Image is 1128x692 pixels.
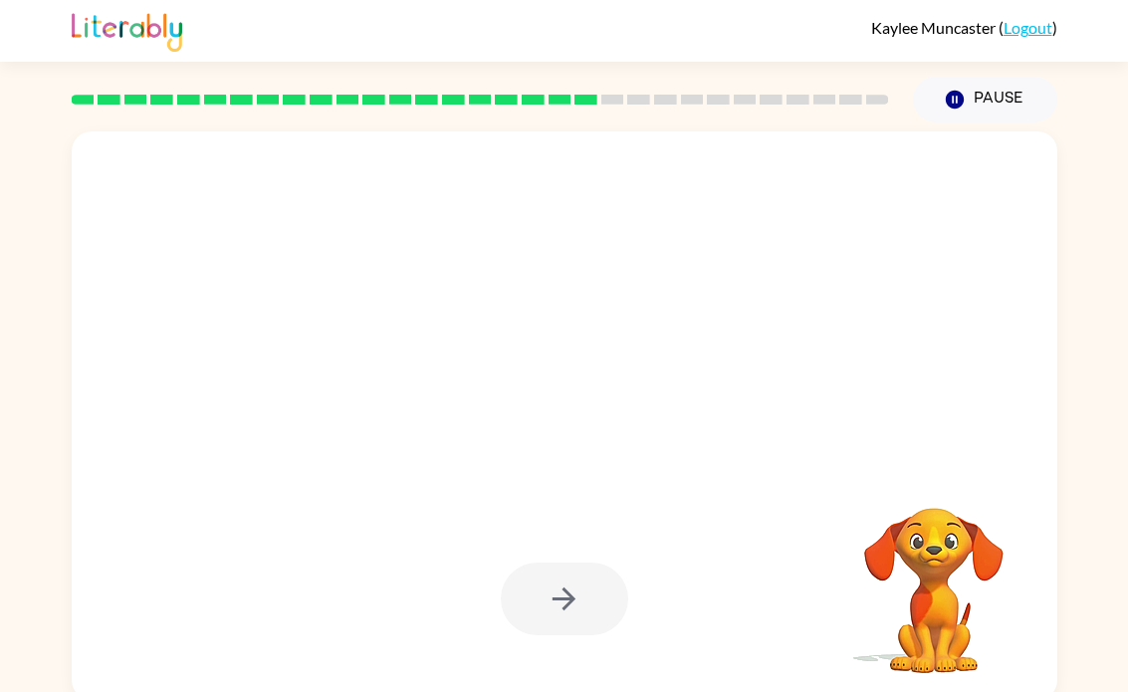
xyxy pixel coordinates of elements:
span: Kaylee Muncaster [871,18,999,37]
video: Your browser must support playing .mp4 files to use Literably. Please try using another browser. [834,477,1033,676]
a: Logout [1004,18,1052,37]
div: ( ) [871,18,1057,37]
img: Literably [72,8,182,52]
button: Pause [913,77,1057,122]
